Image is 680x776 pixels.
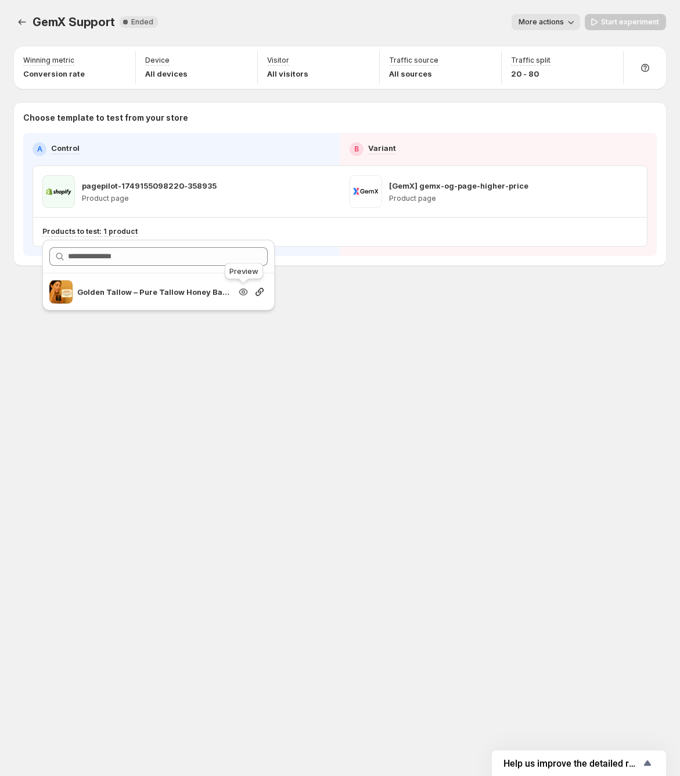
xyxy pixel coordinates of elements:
p: All visitors [267,68,308,80]
button: More actions [512,14,580,30]
span: Ended [131,17,153,27]
span: More actions [519,17,564,27]
p: Variant [368,142,396,154]
h2: A [37,145,42,154]
p: Conversion rate [23,68,85,80]
p: 20 - 80 [511,68,551,80]
img: pagepilot-1749155098220-358935 [42,175,75,208]
p: Product page [82,194,217,203]
ul: Search for and select a customer segment [42,280,275,304]
p: pagepilot-1749155098220-358935 [82,180,217,192]
p: Winning metric [23,56,74,65]
p: Products to test: 1 product [42,227,138,236]
button: Experiments [14,14,30,30]
p: All sources [389,68,438,80]
p: Visitor [267,56,289,65]
h2: B [354,145,359,154]
img: [GemX] gemx-og-page-higher-price [350,175,382,208]
p: Product page [389,194,528,203]
p: All devices [145,68,188,80]
p: [GemX] gemx-og-page-higher-price [389,180,528,192]
p: Traffic source [389,56,438,65]
span: GemX Support [33,15,115,29]
p: Control [51,142,80,154]
p: Golden Tallow – Pure Tallow Honey Balm [77,286,231,298]
p: Traffic split [511,56,551,65]
p: Device [145,56,170,65]
span: Help us improve the detailed report for A/B campaigns [503,758,641,769]
img: Golden Tallow – Pure Tallow Honey Balm [49,280,73,304]
button: Show survey - Help us improve the detailed report for A/B campaigns [503,756,654,770]
p: Choose template to test from your store [23,112,657,124]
